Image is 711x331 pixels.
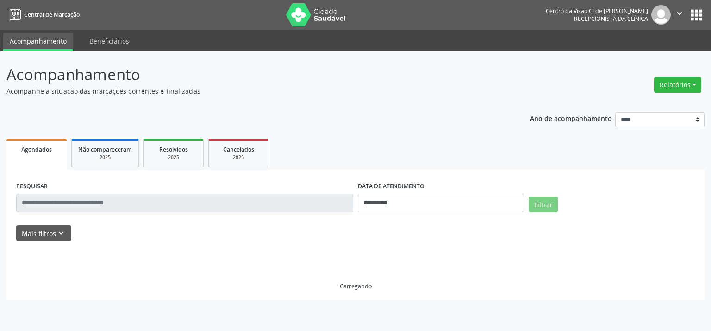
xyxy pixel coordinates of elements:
div: 2025 [78,154,132,161]
a: Central de Marcação [6,7,80,22]
button: Filtrar [529,197,558,212]
i:  [674,8,685,19]
p: Ano de acompanhamento [530,112,612,124]
span: Recepcionista da clínica [574,15,648,23]
button:  [671,5,688,25]
div: Centro da Visao Cl de [PERSON_NAME] [546,7,648,15]
a: Acompanhamento [3,33,73,51]
a: Beneficiários [83,33,136,49]
span: Agendados [21,146,52,153]
button: Relatórios [654,77,701,93]
span: Central de Marcação [24,11,80,19]
div: 2025 [150,154,197,161]
span: Resolvidos [159,146,188,153]
span: Não compareceram [78,146,132,153]
span: Cancelados [223,146,254,153]
div: Carregando [340,282,372,290]
button: Mais filtroskeyboard_arrow_down [16,225,71,242]
p: Acompanhe a situação das marcações correntes e finalizadas [6,86,495,96]
button: apps [688,7,705,23]
label: PESQUISAR [16,179,48,194]
i: keyboard_arrow_down [56,228,66,238]
p: Acompanhamento [6,63,495,86]
label: DATA DE ATENDIMENTO [358,179,424,194]
img: img [651,5,671,25]
div: 2025 [215,154,262,161]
